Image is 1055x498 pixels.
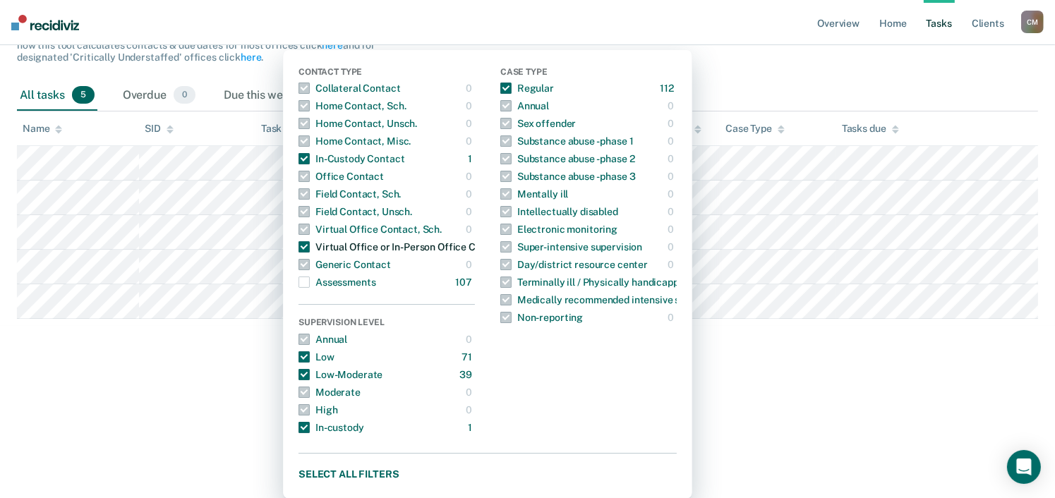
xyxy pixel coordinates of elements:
[299,253,391,276] div: Generic Contact
[668,200,677,223] div: 0
[500,95,549,117] div: Annual
[299,67,475,80] div: Contact Type
[299,271,375,293] div: Assessments
[299,200,412,223] div: Field Contact, Unsch.
[17,80,97,111] div: All tasks5
[466,328,475,351] div: 0
[299,416,364,439] div: In-custody
[23,123,62,135] div: Name
[466,183,475,205] div: 0
[299,183,401,205] div: Field Contact, Sch.
[241,51,261,63] a: here
[500,183,568,205] div: Mentally ill
[500,67,677,80] div: Case Type
[17,16,389,63] span: The clients listed below have upcoming requirements due this month that have not yet been complet...
[299,399,337,421] div: High
[668,112,677,135] div: 0
[455,271,475,293] div: 107
[72,86,95,104] span: 5
[668,253,677,276] div: 0
[466,130,475,152] div: 0
[299,147,404,170] div: In-Custody Contact
[466,399,475,421] div: 0
[299,381,361,403] div: Moderate
[500,147,635,170] div: Substance abuse - phase 2
[466,253,475,276] div: 0
[221,80,327,111] div: Due this week0
[459,363,475,386] div: 39
[299,112,417,135] div: Home Contact, Unsch.
[668,183,677,205] div: 0
[725,123,785,135] div: Case Type
[466,218,475,241] div: 0
[500,130,634,152] div: Substance abuse - phase 1
[668,95,677,117] div: 0
[468,147,475,170] div: 1
[299,218,442,241] div: Virtual Office Contact, Sch.
[1007,450,1041,484] div: Open Intercom Messenger
[299,77,400,99] div: Collateral Contact
[466,200,475,223] div: 0
[500,271,690,293] div: Terminally ill / Physically handicapped
[299,317,475,330] div: Supervision Level
[322,40,342,51] a: here
[1021,11,1044,33] button: CM
[299,165,384,188] div: Office Contact
[500,77,554,99] div: Regular
[500,253,648,276] div: Day/district resource center
[120,80,198,111] div: Overdue0
[299,363,382,386] div: Low-Moderate
[500,306,583,329] div: Non-reporting
[462,346,475,368] div: 71
[500,165,636,188] div: Substance abuse - phase 3
[11,15,79,30] img: Recidiviz
[299,465,677,482] button: Select all filters
[299,346,334,368] div: Low
[500,112,576,135] div: Sex offender
[145,123,174,135] div: SID
[174,86,195,104] span: 0
[500,218,617,241] div: Electronic monitoring
[668,165,677,188] div: 0
[842,123,899,135] div: Tasks due
[299,95,406,117] div: Home Contact, Sch.
[261,123,294,135] div: Task
[466,77,475,99] div: 0
[500,200,618,223] div: Intellectually disabled
[660,77,677,99] div: 112
[466,381,475,403] div: 0
[299,328,347,351] div: Annual
[466,112,475,135] div: 0
[466,165,475,188] div: 0
[468,416,475,439] div: 1
[668,147,677,170] div: 0
[299,130,411,152] div: Home Contact, Misc.
[500,289,727,311] div: Medically recommended intensive supervision
[668,218,677,241] div: 0
[668,236,677,258] div: 0
[1021,11,1044,33] div: C M
[668,130,677,152] div: 0
[299,236,506,258] div: Virtual Office or In-Person Office Contact
[466,95,475,117] div: 0
[668,306,677,329] div: 0
[500,236,642,258] div: Super-intensive supervision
